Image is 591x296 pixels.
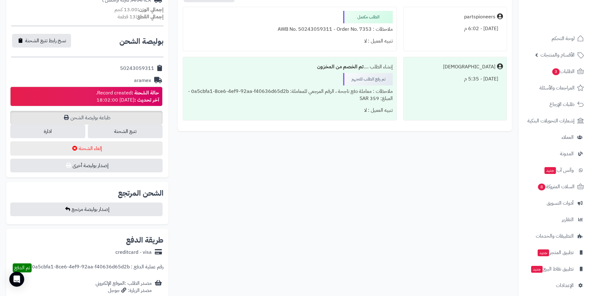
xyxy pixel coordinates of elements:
span: تم الدفع [14,264,30,271]
span: المراجعات والأسئلة [540,84,575,92]
div: ملاحظات : AWB No. 50243059311 - Order No. 7353 [187,23,392,35]
h2: الشحن المرتجع [118,189,163,197]
a: لوحة التحكم [522,31,587,46]
span: 8 [538,184,545,190]
div: ملاحظات : معاملة دفع ناجحة ، الرقم المرجعي للمعاملة: 0a5cbfa1-8ce6-4ef9-92aa-f40636d65d2b - المبل... [187,85,392,105]
div: Open Intercom Messenger [9,272,24,287]
div: رقم عملية الدفع : 0a5cbfa1-8ce6-4ef9-92aa-f40636d65d2b [32,263,163,272]
div: مصدر الزيارة: جوجل [96,287,152,294]
div: مصدر الطلب :الموقع الإلكتروني [96,280,152,294]
div: aramex [134,77,151,84]
span: التقارير [562,215,574,224]
a: أدوات التسويق [522,196,587,211]
a: ادارة [10,125,85,138]
span: جديد [544,167,556,174]
div: تنبيه العميل : لا [187,35,392,47]
a: العملاء [522,130,587,145]
span: إشعارات التحويلات البنكية [527,116,575,125]
div: [DATE] - 6:02 م [407,23,503,35]
h2: طريقة الدفع [126,236,163,244]
span: نسخ رابط تتبع الشحنة [25,37,66,44]
span: جديد [538,249,549,256]
span: الإعدادات [556,281,574,290]
div: 50243059311 [120,65,154,72]
span: أدوات التسويق [547,199,574,207]
strong: حالة الشحنة : [132,89,159,97]
div: تم رفع الطلب للتجهيز [343,73,393,85]
button: إصدار بوليصة مرتجع [10,203,163,216]
div: إنشاء الطلب .... [187,61,392,73]
span: 3 [552,68,560,75]
a: الطلبات3 [522,64,587,79]
a: الإعدادات [522,278,587,293]
a: المدونة [522,146,587,161]
b: تم الخصم من المخزون [317,63,364,71]
span: جديد [531,266,543,273]
a: وآتس آبجديد [522,163,587,178]
button: نسخ رابط تتبع الشحنة [12,34,71,48]
a: تطبيق نقاط البيعجديد [522,262,587,276]
span: لوحة التحكم [552,34,575,43]
small: 13.00 كجم [114,6,163,13]
a: تتبع الشحنة [88,125,163,138]
button: إصدار بوليصة أخرى [10,159,163,172]
div: الطلب مكتمل [343,11,393,23]
strong: إجمالي القطع: [136,13,163,20]
div: [DATE] - 5:35 م [407,73,503,85]
div: تنبيه العميل : لا [187,104,392,116]
span: التطبيقات والخدمات [536,232,574,240]
a: إشعارات التحويلات البنكية [522,113,587,128]
a: التطبيقات والخدمات [522,229,587,244]
a: طباعة بوليصة الشحن [10,111,163,125]
span: السلات المتروكة [537,182,575,191]
span: وآتس آب [544,166,574,175]
span: العملاء [562,133,574,142]
h2: بوليصة الشحن [119,38,163,45]
span: تطبيق المتجر [537,248,574,257]
strong: آخر تحديث : [134,96,159,104]
small: 13 قطعة [118,13,163,20]
span: الأقسام والمنتجات [540,51,575,59]
span: المدونة [560,149,574,158]
div: creditcard - visa [115,249,152,256]
img: logo-2.png [549,17,585,30]
a: التقارير [522,212,587,227]
strong: إجمالي الوزن: [137,6,163,13]
a: المراجعات والأسئلة [522,80,587,95]
span: الطلبات [552,67,575,76]
button: إلغاء الشحنة [10,141,163,156]
span: تطبيق نقاط البيع [531,265,574,273]
a: السلات المتروكة8 [522,179,587,194]
a: طلبات الإرجاع [522,97,587,112]
span: طلبات الإرجاع [549,100,575,109]
div: Record created. [DATE] 18:02:00 [96,89,159,104]
div: [DEMOGRAPHIC_DATA] [443,63,495,71]
div: partspioneers [464,13,495,20]
a: تطبيق المتجرجديد [522,245,587,260]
